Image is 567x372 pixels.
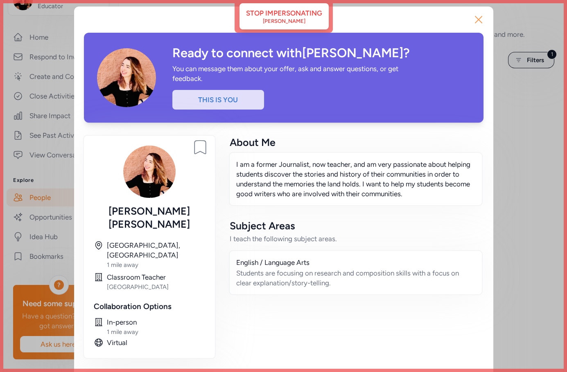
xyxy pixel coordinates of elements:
[107,283,205,291] div: [GEOGRAPHIC_DATA]
[107,272,205,282] div: Classroom Teacher
[230,219,482,232] div: Subject Areas
[236,159,475,199] p: I am a former Journalist, now teacher, and am very passionate about helping students discover the...
[107,338,205,347] div: Virtual
[172,90,264,110] div: This is you
[236,268,475,288] div: Students are focusing on research and composition skills with a focus on clear explanation/story-...
[172,64,408,83] div: You can message them about your offer, ask and answer questions, or get feedback.
[230,136,482,149] div: About Me
[107,261,205,269] div: 1 mile away
[107,240,205,260] div: [GEOGRAPHIC_DATA], [GEOGRAPHIC_DATA]
[123,146,176,198] img: Avatar
[107,317,205,327] div: In-person
[97,48,156,107] img: Avatar
[172,46,470,61] div: Ready to connect with [PERSON_NAME] ?
[236,258,475,267] div: English / Language Arts
[230,234,482,244] div: I teach the following subject areas.
[107,328,205,336] div: 1 mile away
[94,204,205,231] div: [PERSON_NAME] [PERSON_NAME]
[94,301,205,312] div: Collaboration Options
